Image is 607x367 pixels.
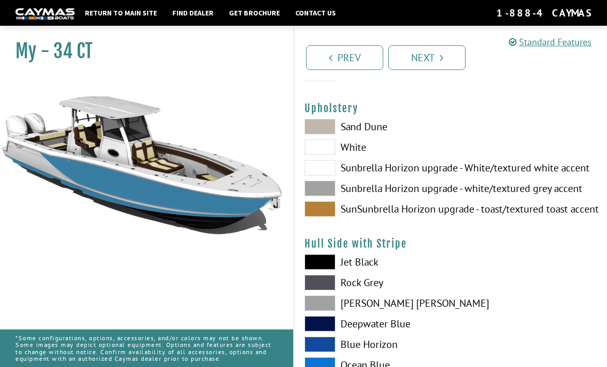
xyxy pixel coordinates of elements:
label: White [305,139,440,155]
label: Jet Black [305,254,440,270]
label: SunSunbrella Horizon upgrade - toast/textured toast accent [305,201,440,217]
div: 1-888-4CAYMAS [496,6,592,20]
h4: Hull Side with Stripe [305,237,597,250]
label: Blue Horizon [305,337,440,352]
a: Standard Features [509,36,592,48]
a: Contact Us [290,6,341,20]
label: Sand Dune [305,119,440,134]
a: Find Dealer [167,6,219,20]
label: Deepwater Blue [305,316,440,331]
img: white-logo-c9c8dbefe5ff5ceceb0f0178aa75bf4bb51f6bca0971e226c86eb53dfe498488.png [15,8,75,19]
label: Rock Grey [305,275,440,290]
label: Sunbrella Horizon upgrade - White/textured white accent [305,160,440,176]
a: Return to main site [80,6,162,20]
h4: Upholstery [305,102,597,115]
h1: My - 34 CT [15,40,267,63]
a: Prev [306,45,383,70]
p: *Some configurations, options, accessories, and/or colors may not be shown. Some images may depic... [15,329,278,367]
ul: Pagination [304,44,607,70]
label: [PERSON_NAME] [PERSON_NAME] [305,295,440,311]
label: Sunbrella Horizon upgrade - white/textured grey accent [305,181,440,196]
a: Get Brochure [224,6,285,20]
a: Next [388,45,466,70]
